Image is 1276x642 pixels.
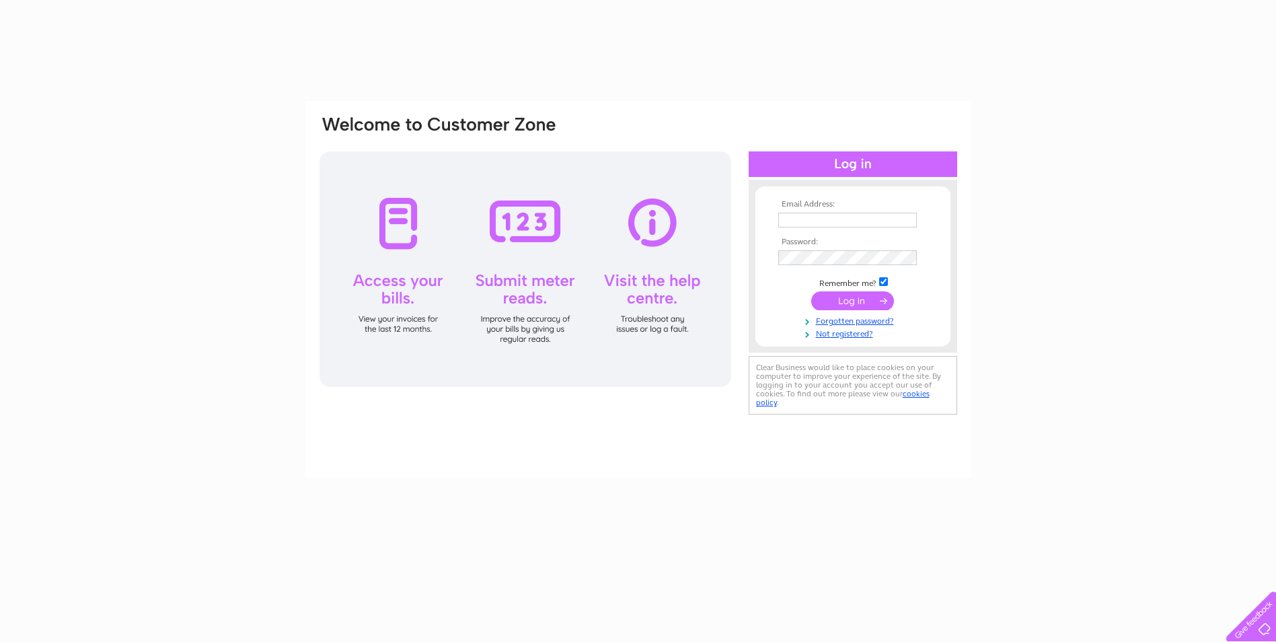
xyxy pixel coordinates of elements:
[775,238,931,247] th: Password:
[778,314,931,326] a: Forgotten password?
[778,326,931,339] a: Not registered?
[775,275,931,289] td: Remember me?
[775,200,931,209] th: Email Address:
[756,389,930,407] a: cookies policy
[811,291,894,310] input: Submit
[749,356,957,415] div: Clear Business would like to place cookies on your computer to improve your experience of the sit...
